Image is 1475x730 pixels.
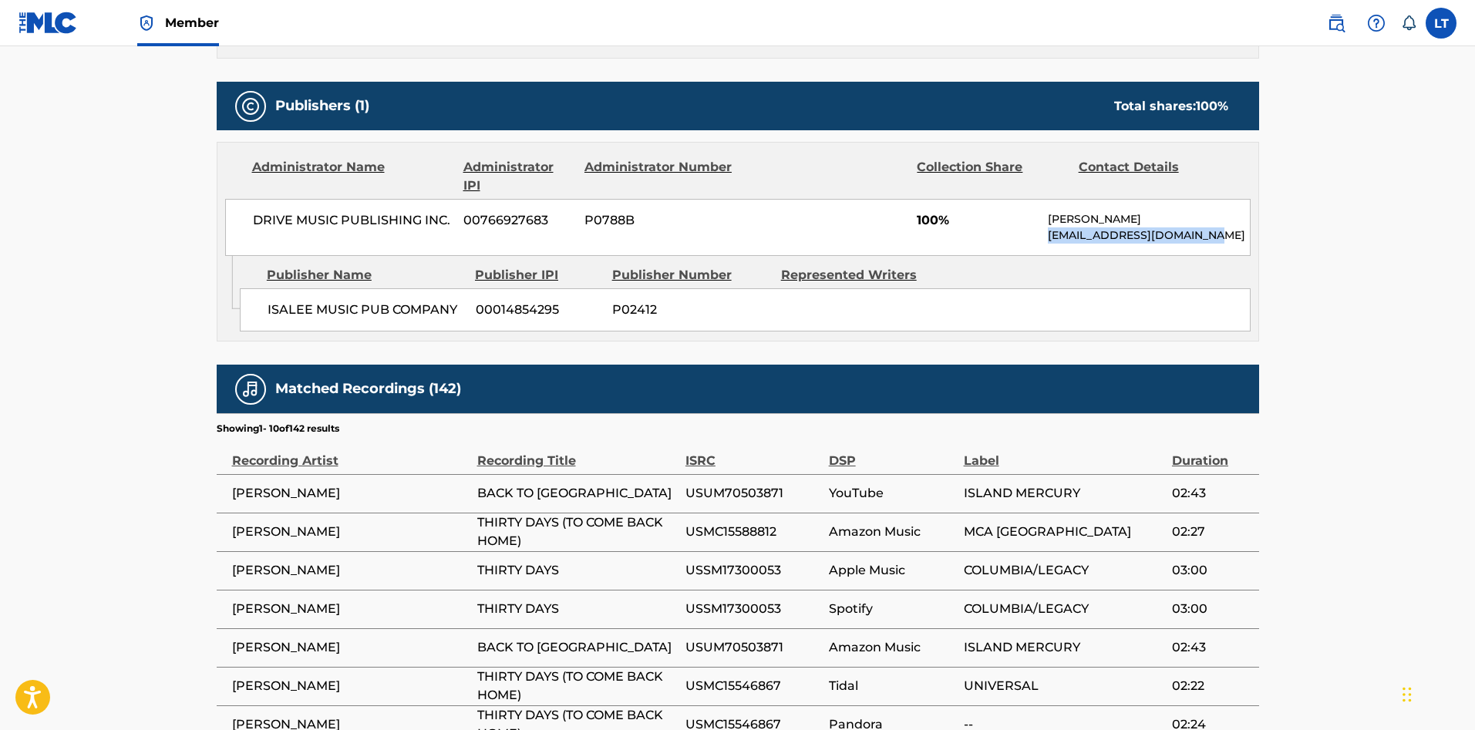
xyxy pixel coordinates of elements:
span: [PERSON_NAME] [232,561,470,580]
span: Apple Music [829,561,956,580]
div: Publisher Number [612,266,769,284]
span: USUM70503871 [685,484,821,503]
div: Collection Share [917,158,1066,195]
span: BACK TO [GEOGRAPHIC_DATA] [477,638,678,657]
img: Publishers [241,97,260,116]
span: 00014854295 [476,301,601,319]
span: Amazon Music [829,523,956,541]
div: Recording Title [477,436,678,470]
div: Recording Artist [232,436,470,470]
h5: Publishers (1) [275,97,369,115]
div: Publisher Name [267,266,463,284]
span: COLUMBIA/LEGACY [964,561,1164,580]
span: 03:00 [1172,600,1251,618]
span: 02:43 [1172,638,1251,657]
span: 100% [917,211,1036,230]
div: DSP [829,436,956,470]
span: 02:27 [1172,523,1251,541]
span: 03:00 [1172,561,1251,580]
div: Notifications [1401,15,1416,31]
img: Matched Recordings [241,380,260,399]
div: Administrator IPI [463,158,573,195]
a: Public Search [1321,8,1352,39]
span: Member [165,14,219,32]
span: [PERSON_NAME] [232,638,470,657]
div: Contact Details [1079,158,1228,195]
div: Duration [1172,436,1251,470]
span: [PERSON_NAME] [232,677,470,695]
p: [EMAIL_ADDRESS][DOMAIN_NAME] [1048,227,1249,244]
span: THIRTY DAYS [477,561,678,580]
p: Showing 1 - 10 of 142 results [217,422,339,436]
span: ISLAND MERCURY [964,638,1164,657]
span: P0788B [584,211,734,230]
iframe: Chat Widget [1398,656,1475,730]
span: THIRTY DAYS (TO COME BACK HOME) [477,668,678,705]
div: Label [964,436,1164,470]
div: Help [1361,8,1392,39]
div: Administrator Number [584,158,734,195]
span: 02:22 [1172,677,1251,695]
span: Tidal [829,677,956,695]
span: USSM17300053 [685,600,821,618]
p: [PERSON_NAME] [1048,211,1249,227]
span: YouTube [829,484,956,503]
img: help [1367,14,1386,32]
span: 00766927683 [463,211,573,230]
span: USUM70503871 [685,638,821,657]
span: THIRTY DAYS [477,600,678,618]
img: MLC Logo [19,12,78,34]
div: User Menu [1426,8,1456,39]
span: 02:43 [1172,484,1251,503]
span: [PERSON_NAME] [232,600,470,618]
span: COLUMBIA/LEGACY [964,600,1164,618]
span: USMC15546867 [685,677,821,695]
span: USSM17300053 [685,561,821,580]
span: Amazon Music [829,638,956,657]
span: [PERSON_NAME] [232,484,470,503]
span: [PERSON_NAME] [232,523,470,541]
span: UNIVERSAL [964,677,1164,695]
img: search [1327,14,1345,32]
div: Total shares: [1114,97,1228,116]
h5: Matched Recordings (142) [275,380,461,398]
span: 100 % [1196,99,1228,113]
div: ISRC [685,436,821,470]
div: Represented Writers [781,266,938,284]
span: P02412 [612,301,769,319]
span: DRIVE MUSIC PUBLISHING INC. [253,211,453,230]
div: Publisher IPI [475,266,601,284]
span: USMC15588812 [685,523,821,541]
div: Drag [1403,671,1412,718]
span: ISALEE MUSIC PUB COMPANY [268,301,464,319]
span: MCA [GEOGRAPHIC_DATA] [964,523,1164,541]
img: Top Rightsholder [137,14,156,32]
span: BACK TO [GEOGRAPHIC_DATA] [477,484,678,503]
span: ISLAND MERCURY [964,484,1164,503]
span: THIRTY DAYS (TO COME BACK HOME) [477,513,678,550]
div: Administrator Name [252,158,452,195]
span: Spotify [829,600,956,618]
